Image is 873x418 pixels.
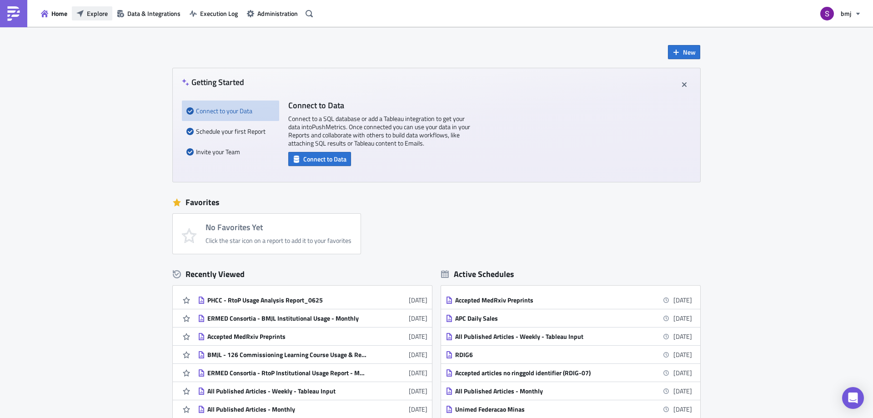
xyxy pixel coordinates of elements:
a: ERMED Consortia - BMJL Institutional Usage - Monthly[DATE] [198,309,427,327]
div: Recently Viewed [173,267,432,281]
div: ERMED Consortia - RtoP Institutional Usage Report - Monthly [207,369,366,377]
a: BMJL - 126 Commissioning Learning Course Usage & Reviews BO[DATE] [198,346,427,363]
div: All Published Articles - Weekly - Tableau Input [207,387,366,395]
a: All Published Articles - Monthly[DATE] [198,400,427,418]
a: APC Daily Sales[DATE] [446,309,692,327]
a: All Published Articles - Monthly[DATE] [446,382,692,400]
h4: Connect to Data [288,101,470,110]
img: PushMetrics [6,6,21,21]
div: RDIG6 [455,351,614,359]
div: Accepted MedRxiv Preprints [207,332,366,341]
div: Favorites [173,196,700,209]
div: Connect to your Data [186,101,275,121]
div: Accepted MedRxiv Preprints [455,296,614,304]
a: PHCC - RtoP Usage Analysis Report_0625[DATE] [198,291,427,309]
time: 2025-08-18 10:00 [673,332,692,341]
div: Unimed Federacao Minas [455,405,614,413]
div: Invite your Team [186,141,275,162]
span: Explore [87,9,108,18]
span: Administration [257,9,298,18]
button: Administration [242,6,302,20]
span: Home [51,9,67,18]
button: bmj [815,4,866,24]
time: 2025-09-01 09:45 [673,368,692,378]
h4: No Favorites Yet [206,223,351,232]
time: 2025-07-29T13:16:07Z [409,386,427,396]
a: Accepted MedRxiv Preprints[DATE] [446,291,692,309]
time: 2025-08-18 10:00 [673,350,692,359]
div: BMJL - 126 Commissioning Learning Course Usage & Reviews BO [207,351,366,359]
span: Connect to Data [303,154,346,164]
time: 2025-07-31T13:01:36Z [409,313,427,323]
div: PHCC - RtoP Usage Analysis Report_0625 [207,296,366,304]
div: Accepted articles no ringgold identifier (RDIG-07) [455,369,614,377]
a: Accepted MedRxiv Preprints[DATE] [198,327,427,345]
time: 2025-08-15 10:30 [673,313,692,323]
div: All Published Articles - Monthly [455,387,614,395]
button: New [668,45,700,59]
time: 2025-08-13 14:00 [673,295,692,305]
time: 2025-07-30T05:36:51Z [409,332,427,341]
a: All Published Articles - Weekly - Tableau Input[DATE] [198,382,427,400]
time: 2025-09-10 15:45 [673,404,692,414]
h4: Getting Started [182,77,244,87]
div: All Published Articles - Monthly [207,405,366,413]
button: Home [36,6,72,20]
a: Accepted articles no ringgold identifier (RDIG-07)[DATE] [446,364,692,382]
button: Explore [72,6,112,20]
a: RDIG6[DATE] [446,346,692,363]
time: 2025-08-07T09:33:30Z [409,295,427,305]
a: ERMED Consortia - RtoP Institutional Usage Report - Monthly[DATE] [198,364,427,382]
time: 2025-07-29T13:16:26Z [409,368,427,378]
div: APC Daily Sales [455,314,614,322]
a: Connect to Data [288,153,351,163]
time: 2025-09-01 10:00 [673,386,692,396]
span: Data & Integrations [127,9,181,18]
div: Schedule your first Report [186,121,275,141]
a: All Published Articles - Weekly - Tableau Input[DATE] [446,327,692,345]
span: New [683,47,696,57]
time: 2025-07-29T13:15:55Z [409,404,427,414]
div: Open Intercom Messenger [842,387,864,409]
button: Connect to Data [288,152,351,166]
div: Click the star icon on a report to add it to your favorites [206,237,351,245]
span: bmj [841,9,851,18]
div: Active Schedules [441,269,514,279]
img: Avatar [819,6,835,21]
div: All Published Articles - Weekly - Tableau Input [455,332,614,341]
button: Data & Integrations [112,6,185,20]
span: Execution Log [200,9,238,18]
div: ERMED Consortia - BMJL Institutional Usage - Monthly [207,314,366,322]
a: Unimed Federacao Minas[DATE] [446,400,692,418]
button: Execution Log [185,6,242,20]
time: 2025-07-30T05:36:22Z [409,350,427,359]
p: Connect to a SQL database or add a Tableau integration to get your data into PushMetrics . Once c... [288,115,470,147]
